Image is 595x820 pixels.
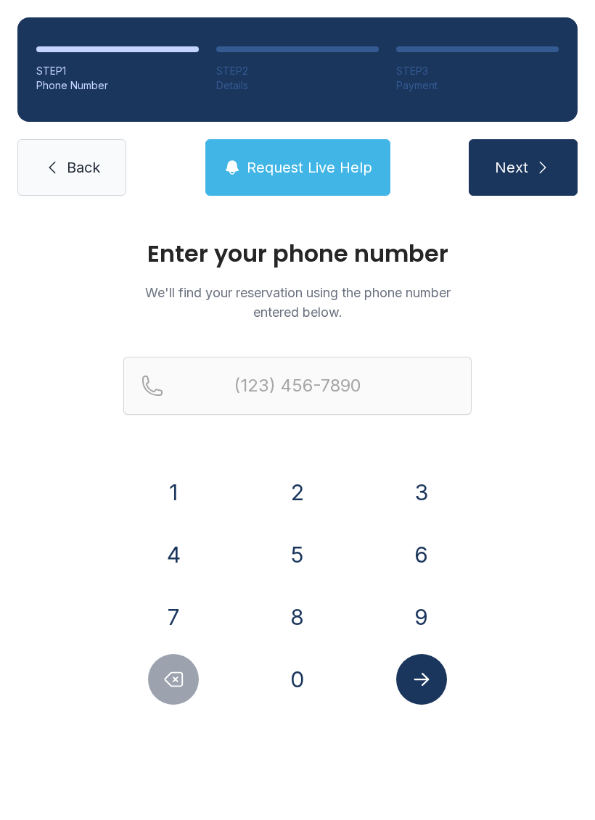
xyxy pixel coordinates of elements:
[123,283,472,322] p: We'll find your reservation using the phone number entered below.
[396,529,447,580] button: 6
[396,64,559,78] div: STEP 3
[67,157,100,178] span: Back
[396,78,559,93] div: Payment
[272,592,323,642] button: 8
[36,64,199,78] div: STEP 1
[272,467,323,518] button: 2
[396,467,447,518] button: 3
[123,242,472,265] h1: Enter your phone number
[216,78,379,93] div: Details
[148,467,199,518] button: 1
[216,64,379,78] div: STEP 2
[396,654,447,705] button: Submit lookup form
[148,654,199,705] button: Delete number
[396,592,447,642] button: 9
[272,654,323,705] button: 0
[36,78,199,93] div: Phone Number
[148,529,199,580] button: 4
[495,157,528,178] span: Next
[272,529,323,580] button: 5
[123,357,472,415] input: Reservation phone number
[247,157,372,178] span: Request Live Help
[148,592,199,642] button: 7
